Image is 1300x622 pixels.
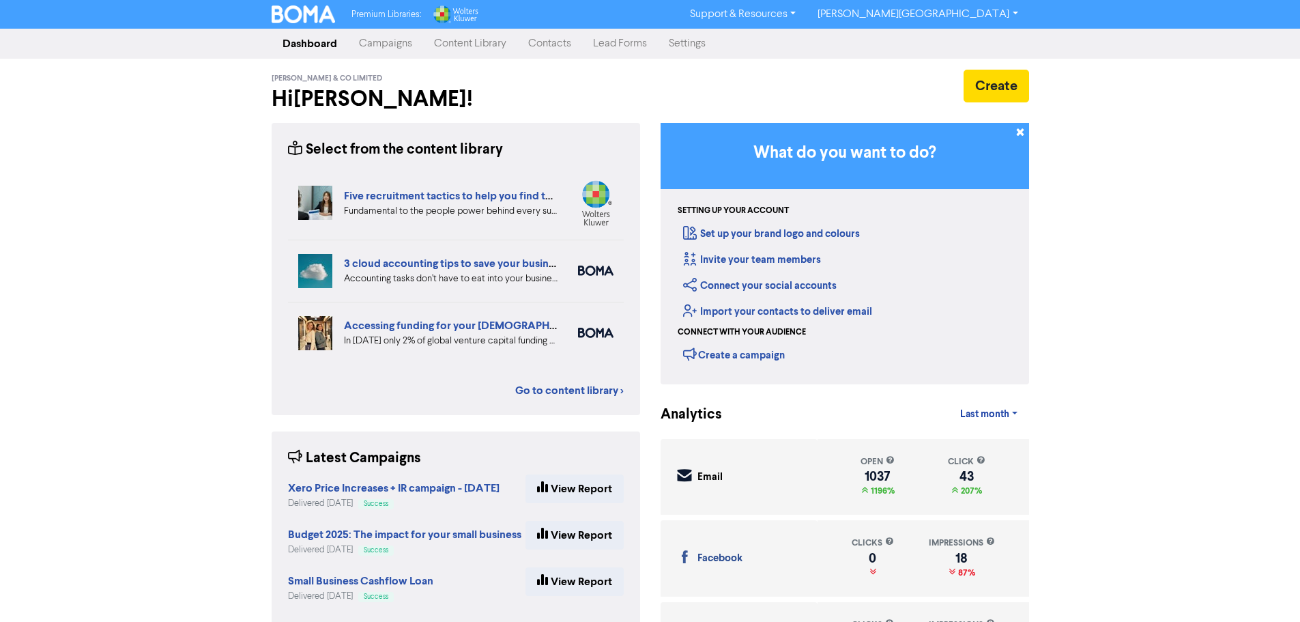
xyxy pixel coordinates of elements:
[582,30,658,57] a: Lead Forms
[272,86,640,112] h2: Hi [PERSON_NAME] !
[351,10,421,19] span: Premium Libraries:
[272,30,348,57] a: Dashboard
[683,305,872,318] a: Import your contacts to deliver email
[432,5,478,23] img: Wolters Kluwer
[697,551,742,567] div: Facebook
[683,227,860,240] a: Set up your brand logo and colours
[852,537,894,550] div: clicks
[288,530,521,541] a: Budget 2025: The impact for your small business
[272,74,382,83] span: [PERSON_NAME] & Co Limited
[678,205,789,217] div: Setting up your account
[525,567,624,596] a: View Report
[868,485,895,496] span: 1196%
[348,30,423,57] a: Campaigns
[964,70,1029,102] button: Create
[661,123,1029,384] div: Getting Started in BOMA
[683,279,837,292] a: Connect your social accounts
[344,334,558,348] div: In 2024 only 2% of global venture capital funding went to female-only founding teams. We highligh...
[364,547,388,554] span: Success
[948,471,985,482] div: 43
[288,590,433,603] div: Delivered [DATE]
[658,30,717,57] a: Settings
[364,500,388,507] span: Success
[683,253,821,266] a: Invite your team members
[288,574,433,588] strong: Small Business Cashflow Loan
[344,257,644,270] a: 3 cloud accounting tips to save your business time and money
[861,455,895,468] div: open
[288,481,500,495] strong: Xero Price Increases + IR campaign - [DATE]
[288,483,500,494] a: Xero Price Increases + IR campaign - [DATE]
[288,497,500,510] div: Delivered [DATE]
[578,180,613,226] img: wolters_kluwer
[697,470,723,485] div: Email
[344,319,677,333] a: Accessing funding for your [DEMOGRAPHIC_DATA]-led businesses
[679,3,807,25] a: Support & Resources
[515,382,624,399] a: Go to content library >
[929,553,995,564] div: 18
[344,204,558,218] div: Fundamental to the people power behind every successful enterprise: how to recruit the right talent.
[288,543,521,556] div: Delivered [DATE]
[288,576,433,587] a: Small Business Cashflow Loan
[578,328,613,338] img: boma
[525,475,624,503] a: View Report
[949,401,1028,428] a: Last month
[807,3,1028,25] a: [PERSON_NAME][GEOGRAPHIC_DATA]
[272,5,336,23] img: BOMA Logo
[661,404,705,425] div: Analytics
[578,266,613,276] img: boma_accounting
[681,143,1009,163] h3: What do you want to do?
[423,30,517,57] a: Content Library
[364,593,388,600] span: Success
[678,326,806,339] div: Connect with your audience
[288,139,503,160] div: Select from the content library
[960,408,1009,421] span: Last month
[958,485,982,496] span: 207%
[288,448,421,469] div: Latest Campaigns
[517,30,582,57] a: Contacts
[861,471,895,482] div: 1037
[344,272,558,286] div: Accounting tasks don’t have to eat into your business time. With the right cloud accounting softw...
[344,189,595,203] a: Five recruitment tactics to help you find the right fit
[852,553,894,564] div: 0
[948,455,985,468] div: click
[929,537,995,550] div: impressions
[955,567,975,578] span: 87%
[288,528,521,541] strong: Budget 2025: The impact for your small business
[525,521,624,550] a: View Report
[683,344,785,365] div: Create a campaign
